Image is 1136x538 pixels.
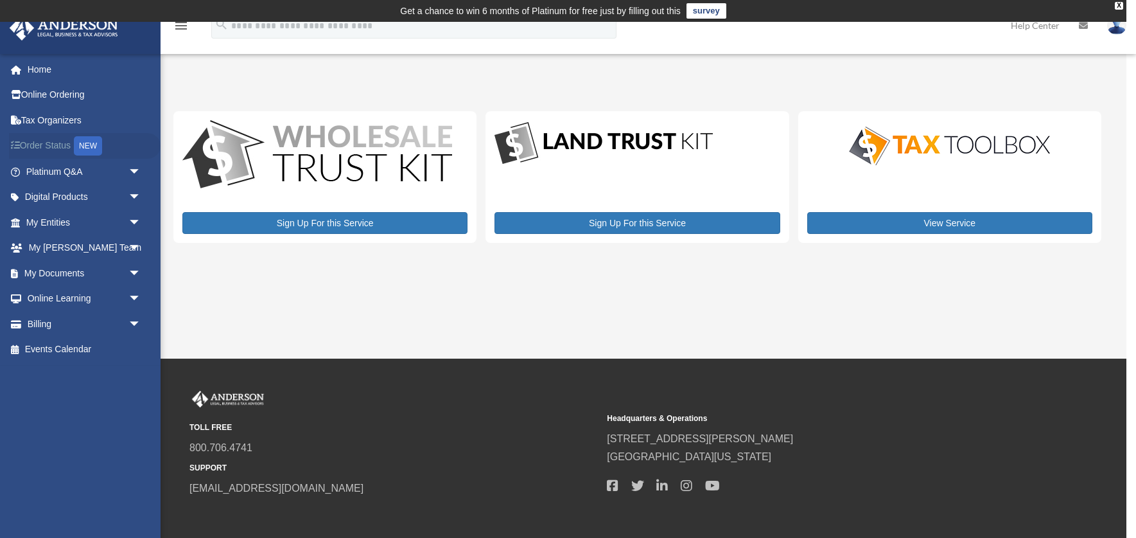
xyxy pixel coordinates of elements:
[9,260,161,286] a: My Documentsarrow_drop_down
[9,82,161,108] a: Online Ordering
[128,286,154,312] span: arrow_drop_down
[189,421,598,435] small: TOLL FREE
[128,159,154,185] span: arrow_drop_down
[9,107,161,133] a: Tax Organizers
[189,462,598,475] small: SUPPORT
[173,18,189,33] i: menu
[494,120,713,167] img: LandTrust_lgo-1.jpg
[128,184,154,211] span: arrow_drop_down
[189,483,363,494] a: [EMAIL_ADDRESS][DOMAIN_NAME]
[74,136,102,156] div: NEW
[128,260,154,287] span: arrow_drop_down
[128,235,154,262] span: arrow_drop_down
[6,15,122,40] img: Anderson Advisors Platinum Portal
[9,311,161,337] a: Billingarrow_drop_down
[189,391,267,408] img: Anderson Advisors Platinum Portal
[182,120,452,192] img: WS-Trust-Kit-lgo-1.jpg
[400,3,681,19] div: Get a chance to win 6 months of Platinum for free just by filling out this
[128,210,154,236] span: arrow_drop_down
[1107,16,1126,35] img: User Pic
[494,212,780,234] a: Sign Up For this Service
[9,337,161,363] a: Events Calendar
[9,184,154,210] a: Digital Productsarrow_drop_down
[9,159,161,184] a: Platinum Q&Aarrow_drop_down
[9,286,161,312] a: Online Learningarrow_drop_down
[9,57,161,82] a: Home
[807,212,1092,234] a: View Service
[214,17,229,31] i: search
[128,311,154,337] span: arrow_drop_down
[173,22,189,33] a: menu
[9,210,161,235] a: My Entitiesarrow_drop_down
[182,212,468,234] a: Sign Up For this Service
[607,433,793,444] a: [STREET_ADDRESS][PERSON_NAME]
[189,442,252,453] a: 800.706.4741
[686,3,726,19] a: survey
[1115,2,1123,10] div: close
[9,235,161,261] a: My [PERSON_NAME] Teamarrow_drop_down
[9,133,161,159] a: Order StatusNEW
[607,451,771,462] a: [GEOGRAPHIC_DATA][US_STATE]
[607,412,1015,426] small: Headquarters & Operations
